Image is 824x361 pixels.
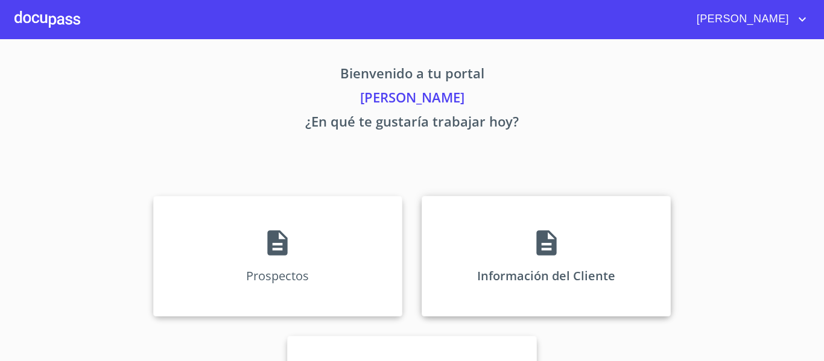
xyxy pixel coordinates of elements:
[40,111,784,136] p: ¿En qué te gustaría trabajar hoy?
[688,10,810,29] button: account of current user
[688,10,795,29] span: [PERSON_NAME]
[40,63,784,87] p: Bienvenido a tu portal
[246,268,309,284] p: Prospectos
[477,268,615,284] p: Información del Cliente
[40,87,784,111] p: [PERSON_NAME]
